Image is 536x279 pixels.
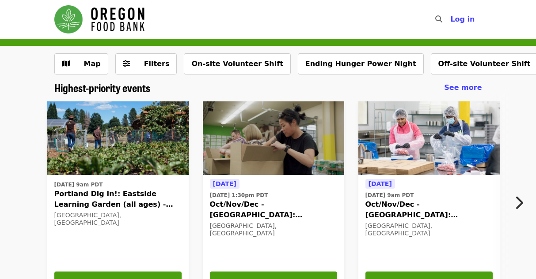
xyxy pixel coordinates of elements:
[54,80,150,95] span: Highest-priority events
[213,180,236,187] span: [DATE]
[365,191,414,199] time: [DATE] 9am PDT
[123,60,130,68] i: sliders-h icon
[507,190,536,215] button: Next item
[435,15,442,23] i: search icon
[84,60,101,68] span: Map
[54,5,144,33] img: Oregon Food Bank - Home
[54,212,182,227] div: [GEOGRAPHIC_DATA], [GEOGRAPHIC_DATA]
[358,101,500,175] img: Oct/Nov/Dec - Beaverton: Repack/Sort (age 10+) organized by Oregon Food Bank
[210,191,268,199] time: [DATE] 1:30pm PDT
[443,11,482,28] button: Log in
[444,82,482,93] a: See more
[47,101,189,175] img: Portland Dig In!: Eastside Learning Garden (all ages) - Aug/Sept/Oct organized by Oregon Food Bank
[54,189,182,210] span: Portland Dig In!: Eastside Learning Garden (all ages) - Aug/Sept/Oct
[450,15,475,23] span: Log in
[62,60,70,68] i: map icon
[444,83,482,92] span: See more
[54,53,108,74] button: Show map view
[298,53,424,74] button: Ending Hunger Power Night
[184,53,290,74] button: On-site Volunteer Shift
[369,180,392,187] span: [DATE]
[203,101,344,175] img: Oct/Nov/Dec - Portland: Repack/Sort (age 8+) organized by Oregon Food Bank
[365,222,493,237] div: [GEOGRAPHIC_DATA], [GEOGRAPHIC_DATA]
[210,199,337,220] span: Oct/Nov/Dec - [GEOGRAPHIC_DATA]: Repack/Sort (age [DEMOGRAPHIC_DATA]+)
[448,9,455,30] input: Search
[47,82,489,94] div: Highest-priority events
[514,194,523,211] i: chevron-right icon
[365,199,493,220] span: Oct/Nov/Dec - [GEOGRAPHIC_DATA]: Repack/Sort (age [DEMOGRAPHIC_DATA]+)
[210,222,337,237] div: [GEOGRAPHIC_DATA], [GEOGRAPHIC_DATA]
[115,53,177,74] button: Filters (0 selected)
[54,181,103,189] time: [DATE] 9am PDT
[54,82,150,94] a: Highest-priority events
[144,60,170,68] span: Filters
